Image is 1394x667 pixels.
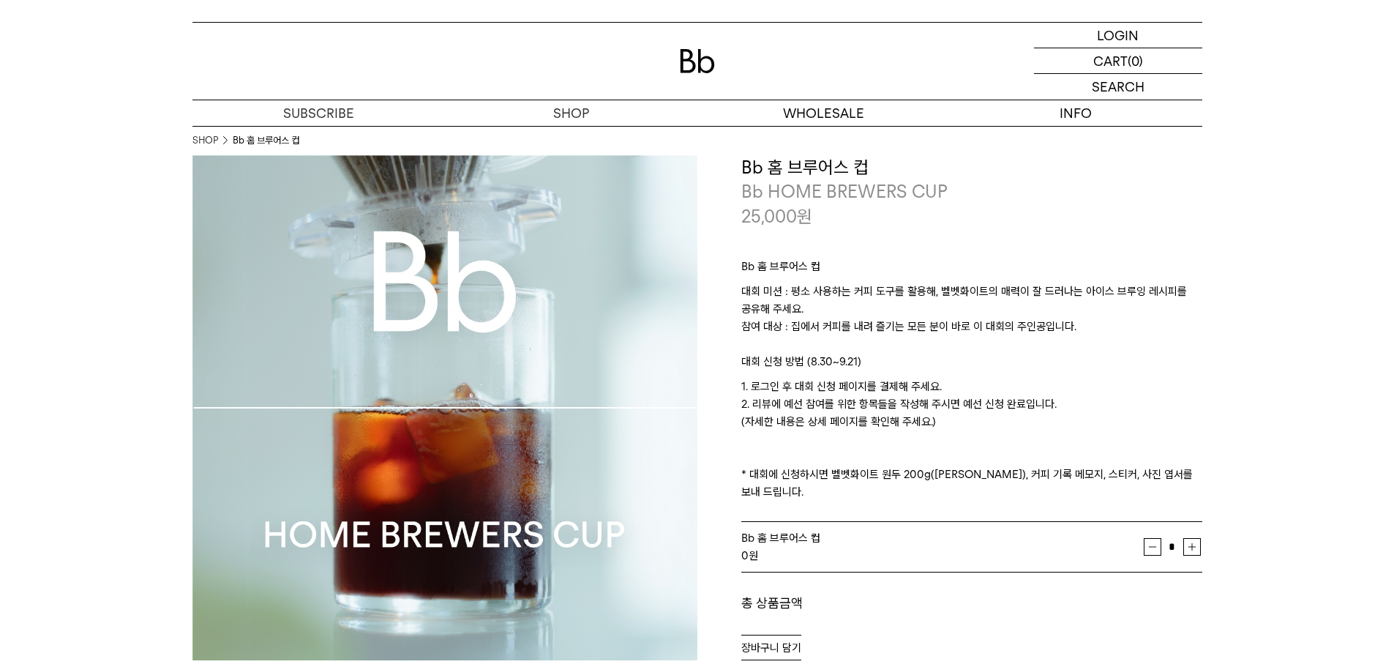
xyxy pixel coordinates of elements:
p: Bb 홈 브루어스 컵 [741,258,1202,283]
p: 25,000 [741,204,812,229]
p: LOGIN [1097,23,1139,48]
p: 대회 미션 : 평소 사용하는 커피 도구를 활용해, 벨벳화이트의 매력이 잘 드러나는 아이스 브루잉 레시피를 공유해 주세요. 참여 대상 : 집에서 커피를 내려 즐기는 모든 분이 ... [741,283,1202,353]
button: 장바구니 담기 [741,635,801,660]
p: SEARCH [1092,74,1144,100]
span: Bb 홈 브루어스 컵 [741,532,820,545]
p: 1. 로그인 후 대회 신청 페이지를 결제해 주세요. 2. 리뷰에 예선 참여를 위한 항목들을 작성해 주시면 예선 신청 완료입니다. (자세한 내용은 상세 페이지를 확인해 주세요.... [741,378,1202,501]
p: (0) [1128,48,1143,73]
p: WHOLESALE [697,100,950,126]
p: INFO [950,100,1202,126]
a: SHOP [445,100,697,126]
dt: 총 상품금액 [741,595,972,612]
div: 원 [741,547,1144,564]
p: CART [1093,48,1128,73]
button: 감소 [1144,538,1161,556]
a: SUBSCRIBE [192,100,445,126]
strong: 0 [741,549,749,562]
img: 로고 [680,49,715,73]
a: LOGIN [1034,23,1202,48]
a: SHOP [192,133,218,148]
span: 원 [797,206,812,227]
h3: Bb 홈 브루어스 컵 [741,155,1202,180]
a: CART (0) [1034,48,1202,74]
img: Bb 홈 브루어스 컵 [192,155,697,660]
p: 대회 신청 방법 (8.30~9.21) [741,353,1202,378]
button: 증가 [1183,538,1201,556]
p: Bb HOME BREWERS CUP [741,179,1202,204]
li: Bb 홈 브루어스 컵 [233,133,299,148]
